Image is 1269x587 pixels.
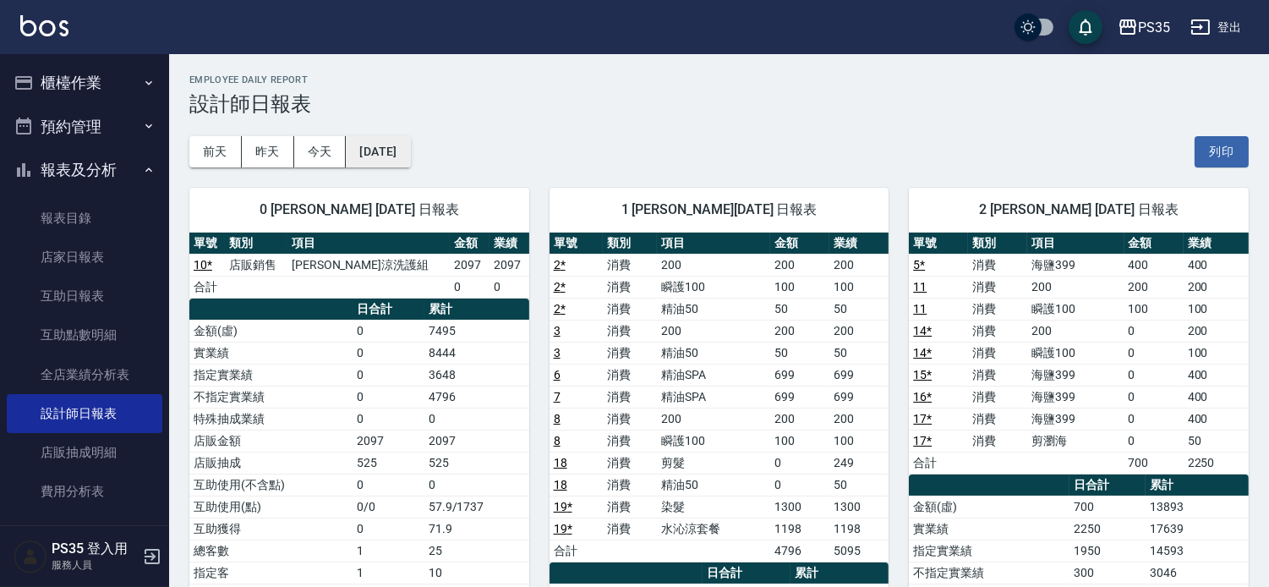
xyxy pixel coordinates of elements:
th: 日合計 [1069,475,1146,496]
td: 200 [657,254,770,276]
img: Logo [20,15,68,36]
th: 業績 [1184,233,1249,255]
td: 消費 [968,276,1027,298]
td: 精油50 [657,474,770,496]
button: [DATE] [346,136,410,167]
th: 項目 [287,233,450,255]
p: 服務人員 [52,557,138,573]
a: 店家日報表 [7,238,162,277]
a: 費用分析表 [7,472,162,511]
td: 200 [1027,276,1124,298]
td: 0 [1124,430,1184,452]
a: 店販抽成明細 [7,433,162,472]
td: 2097 [490,254,529,276]
td: 400 [1184,386,1249,408]
td: 699 [829,364,889,386]
td: 消費 [603,276,657,298]
th: 日合計 [353,299,424,321]
a: 11 [913,302,927,315]
td: 消費 [968,320,1027,342]
td: 71.9 [424,518,529,540]
td: 200 [1184,276,1249,298]
td: 249 [829,452,889,474]
td: 200 [657,320,770,342]
th: 金額 [1124,233,1184,255]
td: 50 [829,298,889,320]
td: 100 [829,276,889,298]
td: 0 [424,408,529,430]
a: 7 [554,390,561,403]
td: 消費 [603,408,657,430]
button: 報表及分析 [7,148,162,192]
td: 525 [424,452,529,474]
td: 200 [1184,320,1249,342]
td: 消費 [603,518,657,540]
td: 3046 [1146,562,1249,584]
th: 類別 [225,233,287,255]
th: 日合計 [703,562,790,584]
td: 2250 [1184,452,1249,474]
td: 14593 [1146,540,1249,562]
td: 13893 [1146,496,1249,518]
td: 精油50 [657,298,770,320]
td: 17639 [1146,518,1249,540]
th: 項目 [657,233,770,255]
td: 100 [1184,342,1249,364]
td: 消費 [603,298,657,320]
button: save [1069,10,1102,44]
td: 消費 [603,320,657,342]
td: 100 [1124,298,1184,320]
table: a dense table [550,233,889,562]
a: 11 [913,280,927,293]
td: 700 [1069,496,1146,518]
td: 50 [829,342,889,364]
td: 剪髮 [657,452,770,474]
button: 預約管理 [7,105,162,149]
td: 1300 [770,496,829,518]
td: 金額(虛) [909,496,1069,518]
td: 合計 [909,452,968,474]
button: 昨天 [242,136,294,167]
td: 消費 [968,364,1027,386]
td: 消費 [603,474,657,496]
td: 200 [829,254,889,276]
td: 0 [353,342,424,364]
th: 業績 [829,233,889,255]
td: 100 [770,430,829,452]
td: 水沁涼套餐 [657,518,770,540]
button: 今天 [294,136,347,167]
td: 總客數 [189,540,353,562]
td: 0 [1124,342,1184,364]
th: 金額 [450,233,490,255]
td: 精油SPA [657,364,770,386]
td: 消費 [603,342,657,364]
td: 4796 [424,386,529,408]
td: 2097 [353,430,424,452]
td: 1198 [829,518,889,540]
td: 0 [353,474,424,496]
td: 400 [1184,254,1249,276]
a: 3 [554,346,561,359]
a: 互助日報表 [7,277,162,315]
td: 消費 [603,254,657,276]
td: 0 [353,364,424,386]
span: 1 [PERSON_NAME][DATE] 日報表 [570,201,869,218]
td: 瞬護100 [1027,298,1124,320]
td: 互助使用(不含點) [189,474,353,496]
img: Person [14,540,47,573]
td: 7495 [424,320,529,342]
a: 6 [554,368,561,381]
td: 4796 [770,540,829,562]
td: 消費 [603,496,657,518]
th: 單號 [189,233,225,255]
td: 0 [353,320,424,342]
td: 實業績 [909,518,1069,540]
td: 5095 [829,540,889,562]
td: 200 [829,408,889,430]
td: 0 [1124,386,1184,408]
a: 報表目錄 [7,199,162,238]
td: 合計 [550,540,604,562]
td: 指定實業績 [189,364,353,386]
td: 200 [770,408,829,430]
td: 400 [1124,254,1184,276]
